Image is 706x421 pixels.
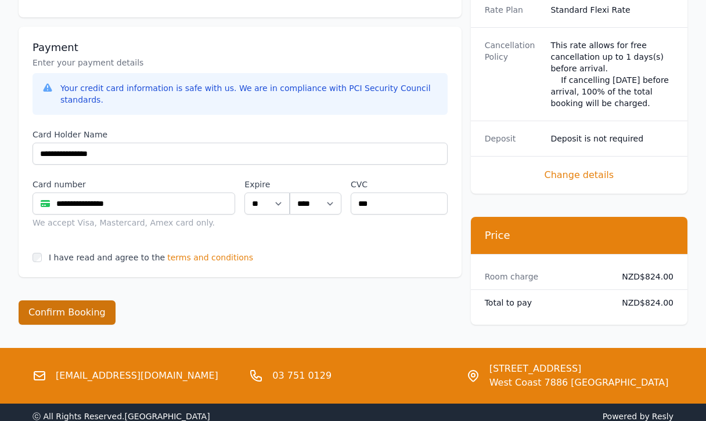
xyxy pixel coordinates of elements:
[485,168,673,182] span: Change details
[351,179,448,190] label: CVC
[33,41,448,55] h3: Payment
[489,376,669,390] span: West Coast 7886 [GEOGRAPHIC_DATA]
[550,4,673,16] dd: Standard Flexi Rate
[485,297,608,309] dt: Total to pay
[33,179,235,190] label: Card number
[485,228,673,242] h3: Price
[33,57,448,68] p: Enter your payment details
[33,412,210,421] span: ⓒ All Rights Reserved. [GEOGRAPHIC_DATA]
[617,271,673,282] dd: NZD$824.00
[550,39,673,109] div: This rate allows for free cancellation up to 1 days(s) before arrival. If cancelling [DATE] befor...
[49,253,165,262] label: I have read and agree to the
[617,297,673,309] dd: NZD$824.00
[167,252,253,263] span: terms and conditions
[485,4,542,16] dt: Rate Plan
[550,133,673,144] dd: Deposit is not required
[485,39,542,109] dt: Cancellation Policy
[244,179,290,190] label: Expire
[33,129,448,140] label: Card Holder Name
[290,179,341,190] label: .
[272,369,332,383] a: 03 751 0129
[652,412,673,421] a: Resly
[60,82,438,106] div: Your credit card information is safe with us. We are in compliance with PCI Security Council stan...
[33,217,235,228] div: We accept Visa, Mastercard, Amex card only.
[56,369,218,383] a: [EMAIL_ADDRESS][DOMAIN_NAME]
[485,133,542,144] dt: Deposit
[19,300,116,325] button: Confirm Booking
[489,362,669,376] span: [STREET_ADDRESS]
[485,271,608,282] dt: Room charge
